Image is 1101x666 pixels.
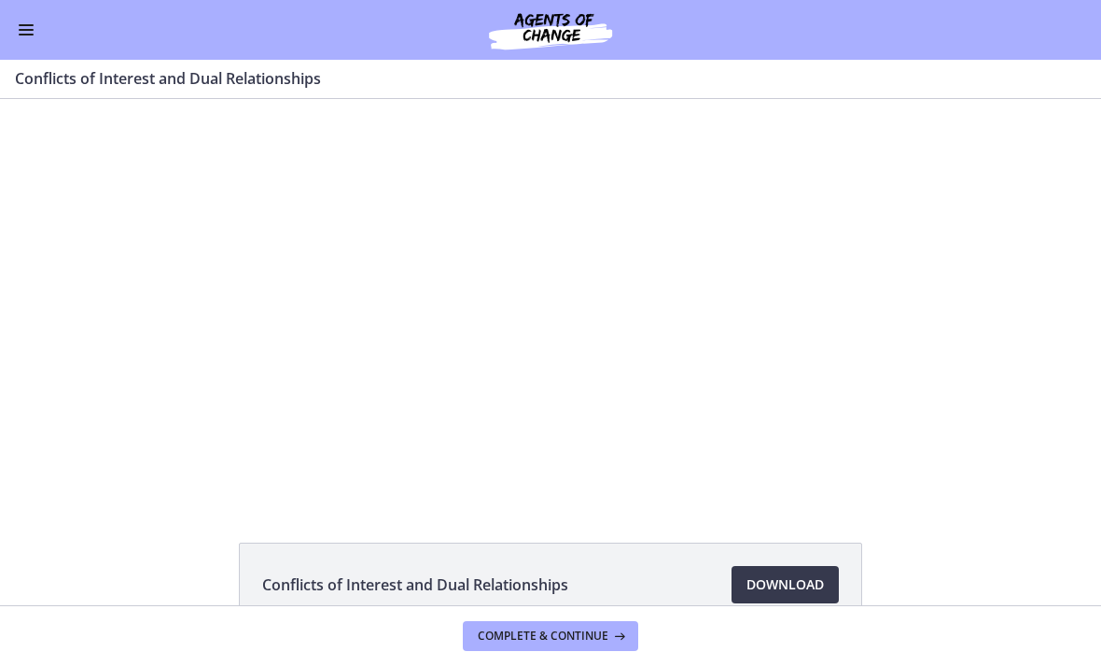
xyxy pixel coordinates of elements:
span: Complete & continue [478,629,608,644]
span: Download [746,574,824,596]
h3: Conflicts of Interest and Dual Relationships [15,67,1064,90]
a: Download [732,566,839,603]
button: Complete & continue [463,621,638,651]
span: Conflicts of Interest and Dual Relationships [262,574,568,596]
button: Enable menu [15,19,37,41]
img: Agents of Change [439,7,662,52]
